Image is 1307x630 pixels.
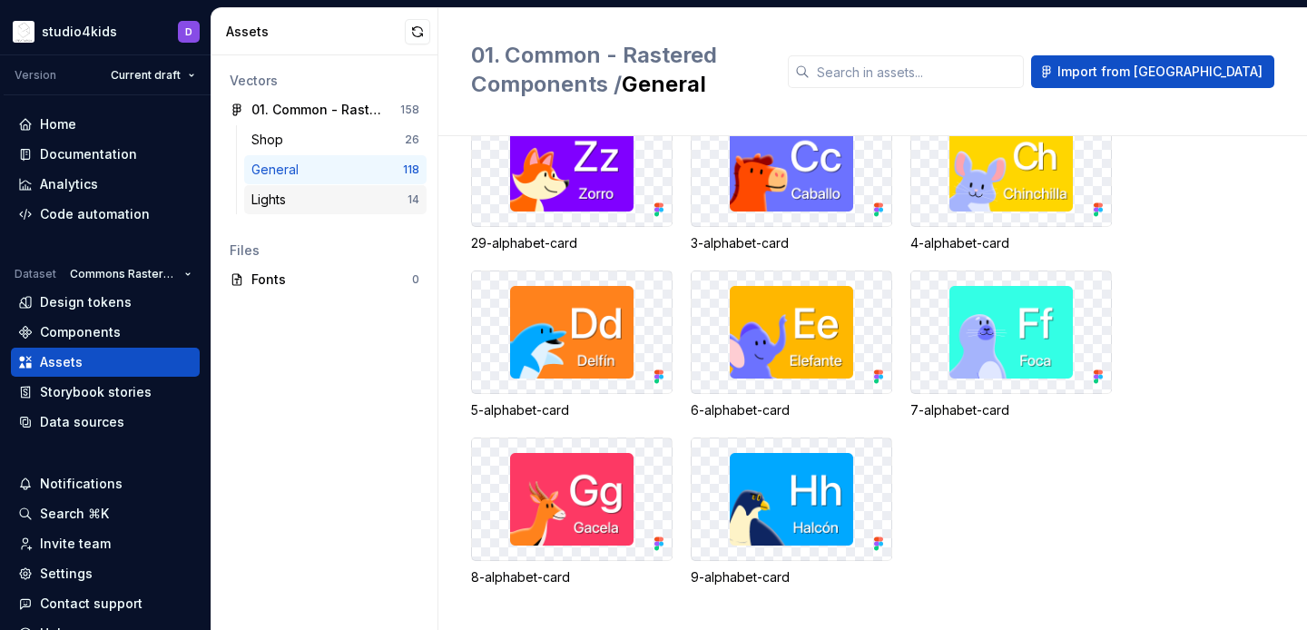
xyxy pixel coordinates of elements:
a: 01. Common - Rastered Components158 [222,95,427,124]
div: Shop [251,131,290,149]
a: Data sources [11,408,200,437]
div: 4-alphabet-card [910,234,1112,252]
div: Notifications [40,475,123,493]
div: 14 [408,192,419,207]
div: 8-alphabet-card [471,568,673,586]
div: Version [15,68,56,83]
a: Documentation [11,140,200,169]
span: Commons Rastered [70,267,177,281]
div: Data sources [40,413,124,431]
span: 01. Common - Rastered Components / [471,42,717,97]
a: Analytics [11,170,200,199]
div: Code automation [40,205,150,223]
div: Settings [40,565,93,583]
span: Current draft [111,68,181,83]
button: Current draft [103,63,203,88]
a: Shop26 [244,125,427,154]
a: Components [11,318,200,347]
div: Contact support [40,595,142,613]
a: Storybook stories [11,378,200,407]
div: Components [40,323,121,341]
div: Assets [40,353,83,371]
div: 6-alphabet-card [691,401,892,419]
a: Code automation [11,200,200,229]
div: 118 [403,162,419,177]
div: 0 [412,272,419,287]
div: Analytics [40,175,98,193]
a: Fonts0 [222,265,427,294]
div: 5-alphabet-card [471,401,673,419]
a: Home [11,110,200,139]
div: 9-alphabet-card [691,568,892,586]
div: Vectors [230,72,419,90]
div: 158 [400,103,419,117]
div: 29-alphabet-card [471,234,673,252]
div: Home [40,115,76,133]
button: Search ⌘K [11,499,200,528]
div: General [251,161,306,179]
a: General118 [244,155,427,184]
div: Documentation [40,145,137,163]
div: Design tokens [40,293,132,311]
div: Storybook stories [40,383,152,401]
div: 3-alphabet-card [691,234,892,252]
button: Notifications [11,469,200,498]
div: Lights [251,191,293,209]
div: Search ⌘K [40,505,109,523]
div: Invite team [40,535,111,553]
a: Lights14 [244,185,427,214]
div: D [185,25,192,39]
span: Import from [GEOGRAPHIC_DATA] [1057,63,1263,81]
button: studio4kidsD [4,12,207,51]
a: Settings [11,559,200,588]
div: Fonts [251,271,412,289]
button: Import from [GEOGRAPHIC_DATA] [1031,55,1274,88]
a: Invite team [11,529,200,558]
div: 01. Common - Rastered Components [251,101,387,119]
div: 26 [405,133,419,147]
input: Search in assets... [810,55,1024,88]
h2: General [471,41,766,99]
img: f1dd3a2a-5342-4756-bcfa-e9eec4c7fc0d.png [13,21,34,43]
a: Design tokens [11,288,200,317]
button: Contact support [11,589,200,618]
div: 7-alphabet-card [910,401,1112,419]
button: Commons Rastered [62,261,200,287]
div: Dataset [15,267,56,281]
a: Assets [11,348,200,377]
div: Files [230,241,419,260]
div: studio4kids [42,23,117,41]
div: Assets [226,23,405,41]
